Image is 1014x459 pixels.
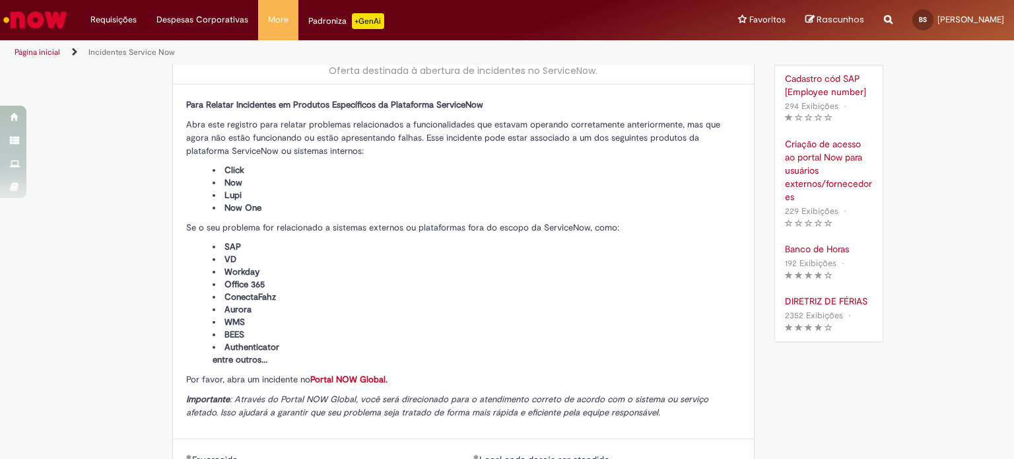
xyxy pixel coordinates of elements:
[186,119,720,157] span: Abra este registro para relatar problemas relacionados a funcionalidades que estavam operando cor...
[785,72,873,98] a: Cadastro cód SAP [Employee number]
[15,47,60,57] a: Página inicial
[785,137,873,203] a: Criação de acesso ao portal Now para usuários externos/fornecedores
[224,304,252,315] span: Aurora
[919,15,927,24] span: BS
[90,13,137,26] span: Requisições
[817,13,864,26] span: Rascunhos
[785,100,838,112] span: 294 Exibições
[224,279,265,290] span: Office 365
[1,7,69,33] img: ServiceNow
[186,64,741,77] div: Oferta destinada à abertura de incidentes no ServiceNow.
[224,266,259,277] span: Workday
[186,222,619,233] span: Se o seu problema for relacionado a sistemas externos ou plataformas fora do escopo da ServiceNow...
[785,258,836,269] span: 192 Exibições
[88,47,175,57] a: Incidentes Service Now
[308,13,384,29] div: Padroniza
[224,241,241,252] span: SAP
[224,177,242,188] span: Now
[846,306,854,324] span: •
[224,254,236,265] span: VD
[937,14,1004,25] span: [PERSON_NAME]
[310,374,388,385] a: Portal NOW Global.
[224,164,244,176] span: Click
[224,202,261,213] span: Now One
[186,374,388,385] span: Por favor, abra um incidente no
[839,254,847,272] span: •
[156,13,248,26] span: Despesas Corporativas
[785,310,843,321] span: 2352 Exibições
[785,205,838,217] span: 229 Exibições
[749,13,786,26] span: Favoritos
[224,190,242,201] span: Lupi
[10,40,666,65] ul: Trilhas de página
[268,13,288,26] span: More
[224,316,245,328] span: WMS
[841,97,849,115] span: •
[186,394,708,418] span: : Através do Portal NOW Global, você será direcionado para o atendimento correto de acordo com o ...
[213,354,267,365] span: entre outros...
[841,202,849,220] span: •
[785,242,873,256] a: Banco de Horas
[186,99,483,110] span: Para Relatar Incidentes em Produtos Específicos da Plataforma ServiceNow
[224,329,244,340] span: BEES
[224,291,276,302] span: ConectaFahz
[805,14,864,26] a: Rascunhos
[186,394,230,405] strong: Importante
[785,295,873,308] a: DIRETRIZ DE FÉRIAS
[352,13,384,29] p: +GenAi
[224,341,279,353] span: Authenticator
